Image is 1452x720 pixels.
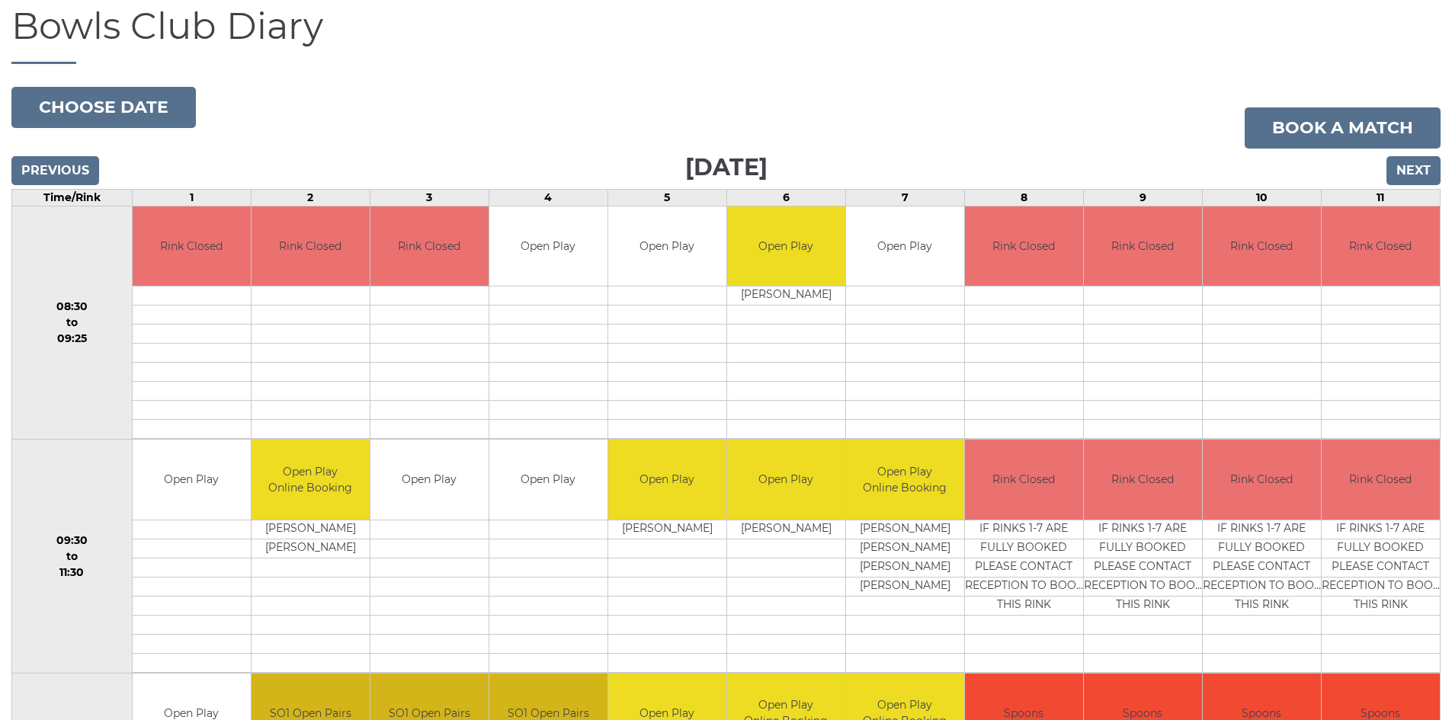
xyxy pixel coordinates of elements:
[489,189,607,206] td: 4
[252,440,370,520] td: Open Play Online Booking
[1203,440,1321,520] td: Rink Closed
[965,520,1083,539] td: IF RINKS 1-7 ARE
[132,189,251,206] td: 1
[1322,577,1440,596] td: RECEPTION TO BOOK
[1321,189,1440,206] td: 11
[1322,440,1440,520] td: Rink Closed
[489,206,607,286] td: Open Play
[727,440,845,520] td: Open Play
[846,539,964,558] td: [PERSON_NAME]
[1322,206,1440,286] td: Rink Closed
[1245,107,1441,149] a: Book a match
[1322,558,1440,577] td: PLEASE CONTACT
[965,596,1083,615] td: THIS RINK
[608,440,726,520] td: Open Play
[1084,558,1202,577] td: PLEASE CONTACT
[727,286,845,306] td: [PERSON_NAME]
[1084,539,1202,558] td: FULLY BOOKED
[727,206,845,286] td: Open Play
[964,189,1083,206] td: 8
[726,189,845,206] td: 6
[1203,596,1321,615] td: THIS RINK
[846,520,964,539] td: [PERSON_NAME]
[12,189,133,206] td: Time/Rink
[1203,520,1321,539] td: IF RINKS 1-7 ARE
[608,206,726,286] td: Open Play
[11,6,1441,64] h1: Bowls Club Diary
[965,558,1083,577] td: PLEASE CONTACT
[11,156,99,185] input: Previous
[607,189,726,206] td: 5
[1084,520,1202,539] td: IF RINKS 1-7 ARE
[846,577,964,596] td: [PERSON_NAME]
[251,189,370,206] td: 2
[1084,206,1202,286] td: Rink Closed
[11,87,196,128] button: Choose date
[965,206,1083,286] td: Rink Closed
[252,520,370,539] td: [PERSON_NAME]
[1203,558,1321,577] td: PLEASE CONTACT
[1084,577,1202,596] td: RECEPTION TO BOOK
[727,520,845,539] td: [PERSON_NAME]
[12,440,133,674] td: 09:30 to 11:30
[608,520,726,539] td: [PERSON_NAME]
[133,206,251,286] td: Rink Closed
[965,539,1083,558] td: FULLY BOOKED
[1084,440,1202,520] td: Rink Closed
[1203,539,1321,558] td: FULLY BOOKED
[846,440,964,520] td: Open Play Online Booking
[489,440,607,520] td: Open Play
[1386,156,1441,185] input: Next
[370,440,489,520] td: Open Play
[133,440,251,520] td: Open Play
[370,189,489,206] td: 3
[1084,596,1202,615] td: THIS RINK
[965,577,1083,596] td: RECEPTION TO BOOK
[1083,189,1202,206] td: 9
[12,206,133,440] td: 08:30 to 09:25
[965,440,1083,520] td: Rink Closed
[1322,539,1440,558] td: FULLY BOOKED
[846,206,964,286] td: Open Play
[1202,189,1321,206] td: 10
[846,558,964,577] td: [PERSON_NAME]
[1322,596,1440,615] td: THIS RINK
[1203,577,1321,596] td: RECEPTION TO BOOK
[1322,520,1440,539] td: IF RINKS 1-7 ARE
[252,206,370,286] td: Rink Closed
[370,206,489,286] td: Rink Closed
[845,189,964,206] td: 7
[1203,206,1321,286] td: Rink Closed
[252,539,370,558] td: [PERSON_NAME]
